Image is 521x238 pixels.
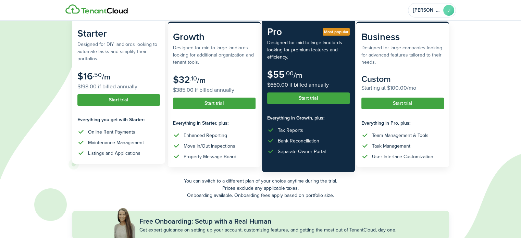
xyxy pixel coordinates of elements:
[267,81,350,89] subscription-pricing-card-price-annual: $660.00 if billed annually
[443,5,454,16] avatar-text: J
[93,71,102,79] subscription-pricing-card-price-cents: .50
[267,39,350,61] subscription-pricing-card-description: Designed for mid-to-large landlords looking for premium features and efficiency.
[267,25,350,39] subscription-pricing-card-title: Pro
[173,98,256,109] button: Start trial
[285,69,294,78] subscription-pricing-card-price-cents: .00
[88,128,135,136] div: Online Rent Payments
[361,84,444,92] subscription-pricing-card-price-annual: Starting at $100.00/mo
[324,29,348,35] span: Most popular
[361,73,391,85] subscription-pricing-card-price-amount: Custom
[139,226,396,234] subscription-pricing-banner-description: Get expert guidance on setting up your account, customizing features, and getting the most out of...
[173,120,256,127] subscription-pricing-card-features-title: Everything in Starter, plus:
[361,44,444,66] subscription-pricing-card-description: Designed for large companies looking for advanced features tailored to their needs.
[197,75,206,86] subscription-pricing-card-price-period: /m
[278,148,326,155] div: Separate Owner Portal
[88,150,140,157] div: Listings and Applications
[77,41,160,62] subscription-pricing-card-description: Designed for DIY landlords looking to automate tasks and simplify their portfolios.
[372,153,433,160] div: User-Interface Customization
[361,120,444,127] subscription-pricing-card-features-title: Everything in Pro, plus:
[173,30,256,44] subscription-pricing-card-title: Growth
[139,216,271,226] subscription-pricing-banner-title: Free Onboarding: Setup with a Real Human
[372,142,410,150] div: Task Management
[173,86,256,94] subscription-pricing-card-price-annual: $385.00 if billed annually
[72,177,449,199] p: You can switch to a different plan of your choice anytime during the trial. Prices exclude any ap...
[267,114,350,122] subscription-pricing-card-features-title: Everything in Growth, plus:
[184,142,235,150] div: Move In/Out Inspections
[372,132,429,139] div: Team Management & Tools
[184,153,236,160] div: Property Message Board
[413,8,441,13] span: Jimmy
[361,30,444,44] subscription-pricing-card-title: Business
[102,71,110,83] subscription-pricing-card-price-period: /m
[361,98,444,109] button: Start trial
[278,137,319,145] div: Bank Reconciliation
[77,116,160,123] subscription-pricing-card-features-title: Everything you get with Starter:
[267,67,285,82] subscription-pricing-card-price-amount: $55
[184,132,227,139] div: Enhanced Reporting
[173,44,256,66] subscription-pricing-card-description: Designed for mid-to-large landlords looking for additional organization and tenant tools.
[65,4,128,14] img: Logo
[408,3,456,17] button: Open menu
[294,70,302,81] subscription-pricing-card-price-period: /m
[173,73,190,87] subscription-pricing-card-price-amount: $32
[278,127,303,134] div: Tax Reports
[77,26,160,41] subscription-pricing-card-title: Starter
[77,69,93,83] subscription-pricing-card-price-amount: $16
[267,92,350,104] button: Start trial
[77,83,160,91] subscription-pricing-card-price-annual: $198.00 if billed annually
[190,74,197,83] subscription-pricing-card-price-cents: .10
[88,139,144,146] div: Maintenance Management
[77,94,160,106] button: Start trial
